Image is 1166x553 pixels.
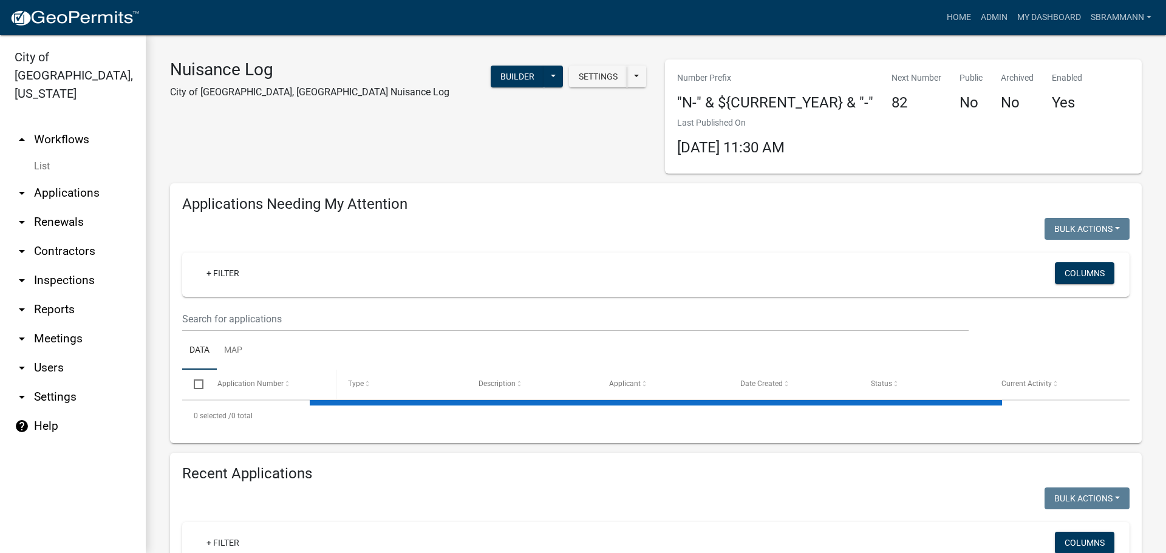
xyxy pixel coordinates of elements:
[217,331,250,370] a: Map
[1001,72,1034,84] p: Archived
[15,331,29,346] i: arrow_drop_down
[871,379,892,388] span: Status
[15,244,29,259] i: arrow_drop_down
[990,370,1120,399] datatable-header-cell: Current Activity
[1052,94,1082,112] h4: Yes
[569,66,627,87] button: Settings
[677,94,873,112] h4: "N-" & ${CURRENT_YEAR} & "-"
[740,379,783,388] span: Date Created
[197,262,249,284] a: + Filter
[479,379,516,388] span: Description
[1086,6,1156,29] a: SBrammann
[182,465,1130,483] h4: Recent Applications
[182,307,969,331] input: Search for applications
[960,94,983,112] h4: No
[15,132,29,147] i: arrow_drop_up
[1001,94,1034,112] h4: No
[15,186,29,200] i: arrow_drop_down
[1052,72,1082,84] p: Enabled
[677,72,873,84] p: Number Prefix
[217,379,284,388] span: Application Number
[182,331,217,370] a: Data
[1055,262,1114,284] button: Columns
[976,6,1012,29] a: Admin
[1045,218,1130,240] button: Bulk Actions
[15,215,29,229] i: arrow_drop_down
[348,379,364,388] span: Type
[960,72,983,84] p: Public
[892,72,941,84] p: Next Number
[598,370,728,399] datatable-header-cell: Applicant
[170,59,449,80] h3: Nuisance Log
[182,370,205,399] datatable-header-cell: Select
[1045,487,1130,509] button: Bulk Actions
[15,361,29,375] i: arrow_drop_down
[182,195,1130,213] h4: Applications Needing My Attention
[892,94,941,112] h4: 82
[15,419,29,433] i: help
[942,6,976,29] a: Home
[182,401,1130,431] div: 0 total
[15,302,29,317] i: arrow_drop_down
[194,412,231,420] span: 0 selected /
[467,370,598,399] datatable-header-cell: Description
[859,370,990,399] datatable-header-cell: Status
[336,370,467,399] datatable-header-cell: Type
[15,390,29,404] i: arrow_drop_down
[1012,6,1086,29] a: My Dashboard
[15,273,29,288] i: arrow_drop_down
[1001,379,1052,388] span: Current Activity
[677,139,785,156] span: [DATE] 11:30 AM
[491,66,544,87] button: Builder
[728,370,859,399] datatable-header-cell: Date Created
[609,379,641,388] span: Applicant
[170,85,449,100] p: City of [GEOGRAPHIC_DATA], [GEOGRAPHIC_DATA] Nuisance Log
[205,370,336,399] datatable-header-cell: Application Number
[677,117,785,129] p: Last Published On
